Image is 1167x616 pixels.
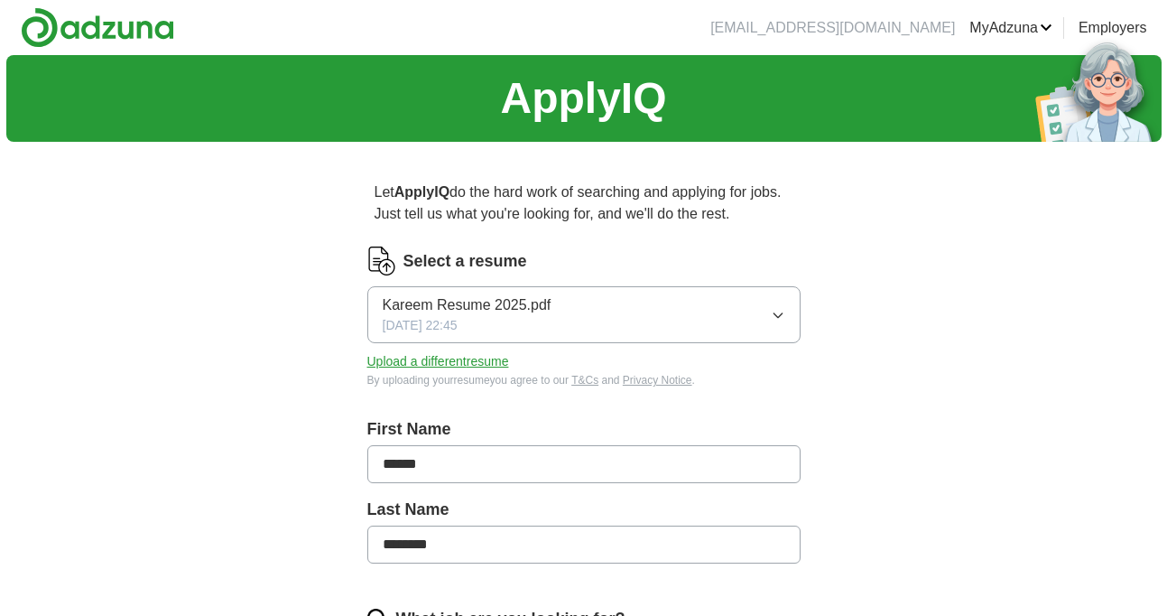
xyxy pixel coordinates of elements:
[571,374,598,387] a: T&Cs
[383,316,458,335] span: [DATE] 22:45
[367,498,801,522] label: Last Name
[969,17,1052,39] a: MyAdzuna
[394,184,449,200] strong: ApplyIQ
[367,286,801,343] button: Kareem Resume 2025.pdf[DATE] 22:45
[403,249,527,274] label: Select a resume
[367,417,801,442] label: First Name
[623,374,692,387] a: Privacy Notice
[367,352,509,371] button: Upload a differentresume
[367,372,801,388] div: By uploading your resume you agree to our and .
[21,7,174,48] img: Adzuna logo
[367,247,396,275] img: CV Icon
[383,294,551,316] span: Kareem Resume 2025.pdf
[367,174,801,232] p: Let do the hard work of searching and applying for jobs. Just tell us what you're looking for, an...
[500,66,666,131] h1: ApplyIQ
[710,17,955,39] li: [EMAIL_ADDRESS][DOMAIN_NAME]
[1079,17,1147,39] a: Employers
